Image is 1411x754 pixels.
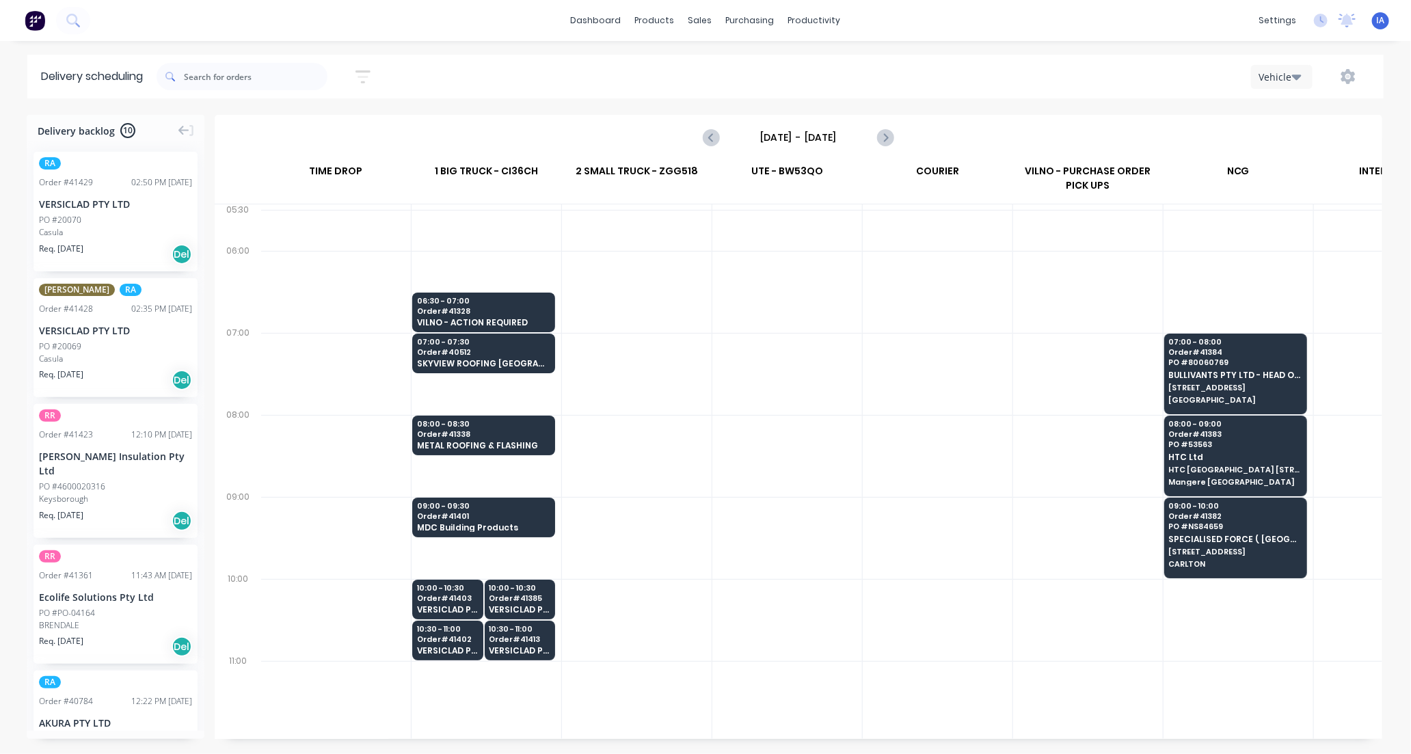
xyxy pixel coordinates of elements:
[412,159,561,189] div: 1 BIG TRUCK - CI36CH
[417,594,478,602] span: Order # 41403
[417,625,478,633] span: 10:30 - 11:00
[120,123,135,138] span: 10
[1169,348,1302,356] span: Order # 41384
[260,159,411,189] div: TIME DROP
[417,359,550,368] span: SKYVIEW ROOFING [GEOGRAPHIC_DATA] P/L
[489,584,550,592] span: 10:00 - 10:30
[1169,535,1302,543] span: SPECIALISED FORCE ( [GEOGRAPHIC_DATA])
[1169,383,1302,392] span: [STREET_ADDRESS]
[564,10,628,31] a: dashboard
[417,584,478,592] span: 10:00 - 10:30
[39,176,93,189] div: Order # 41429
[39,226,192,239] div: Casula
[562,159,712,189] div: 2 SMALL TRUCK - ZGG518
[39,493,192,505] div: Keysborough
[1169,478,1302,486] span: Mangere [GEOGRAPHIC_DATA]
[1013,159,1163,204] div: VILNO - PURCHASE ORDER PICK UPS
[39,619,192,632] div: BRENDALE
[417,502,550,510] span: 09:00 - 09:30
[39,695,93,708] div: Order # 40784
[417,318,550,327] span: VILNO - ACTION REQUIRED
[628,10,682,31] div: products
[489,625,550,633] span: 10:30 - 11:00
[131,695,192,708] div: 12:22 PM [DATE]
[39,284,115,296] span: [PERSON_NAME]
[120,284,142,296] span: RA
[1169,396,1302,404] span: [GEOGRAPHIC_DATA]
[489,605,550,614] span: VERSICLAD PTY LTD
[1251,65,1313,89] button: Vehicle
[39,197,192,211] div: VERSICLAD PTY LTD
[719,10,781,31] div: purchasing
[39,353,192,365] div: Casula
[417,441,550,450] span: METAL ROOFING & FLASHING
[1169,338,1302,346] span: 07:00 - 08:00
[417,635,478,643] span: Order # 41402
[489,646,550,655] span: VERSICLAD PTY LTD
[417,338,550,346] span: 07:00 - 07:30
[1169,358,1302,366] span: PO # 80060769
[172,244,192,265] div: Del
[39,323,192,338] div: VERSICLAD PTY LTD
[39,449,192,478] div: [PERSON_NAME] Insulation Pty Ltd
[215,571,261,653] div: 10:00
[131,176,192,189] div: 02:50 PM [DATE]
[215,489,261,571] div: 09:00
[184,63,327,90] input: Search for orders
[131,303,192,315] div: 02:35 PM [DATE]
[39,509,83,522] span: Req. [DATE]
[682,10,719,31] div: sales
[1169,466,1302,474] span: HTC [GEOGRAPHIC_DATA] [STREET_ADDRESS][PERSON_NAME]
[27,55,157,98] div: Delivery scheduling
[25,10,45,31] img: Factory
[1259,70,1298,84] div: Vehicle
[39,716,192,730] div: AKURA PTY LTD
[1169,512,1302,520] span: Order # 41382
[1169,548,1302,556] span: [STREET_ADDRESS]
[39,429,93,441] div: Order # 41423
[1169,440,1302,448] span: PO # 53563
[39,409,61,422] span: RR
[1169,560,1302,568] span: CARLTON
[172,511,192,531] div: Del
[417,523,550,532] span: MDC Building Products
[781,10,848,31] div: productivity
[39,550,61,563] span: RR
[39,481,105,493] div: PO #4600020316
[489,594,550,602] span: Order # 41385
[39,243,83,255] span: Req. [DATE]
[39,635,83,647] span: Req. [DATE]
[39,340,81,353] div: PO #20069
[417,430,550,438] span: Order # 41338
[1169,420,1302,428] span: 08:00 - 09:00
[417,348,550,356] span: Order # 40512
[39,368,83,381] span: Req. [DATE]
[172,370,192,390] div: Del
[39,607,95,619] div: PO #PO-04164
[417,605,478,614] span: VERSICLAD PTY LTD
[1169,522,1302,530] span: PO # NS84659
[1252,10,1303,31] div: settings
[39,157,61,170] span: RA
[131,429,192,441] div: 12:10 PM [DATE]
[1169,502,1302,510] span: 09:00 - 10:00
[417,420,550,428] span: 08:00 - 08:30
[489,635,550,643] span: Order # 41413
[39,676,61,688] span: RA
[215,653,261,735] div: 11:00
[1169,371,1302,379] span: BULLIVANTS PTY LTD - HEAD OFFICE
[1164,159,1313,189] div: NCG
[39,214,81,226] div: PO #20070
[417,646,478,655] span: VERSICLAD PTY LTD
[38,124,115,138] span: Delivery backlog
[417,307,550,315] span: Order # 41328
[172,636,192,657] div: Del
[215,407,261,489] div: 08:00
[215,325,261,407] div: 07:00
[1377,14,1385,27] span: IA
[131,569,192,582] div: 11:43 AM [DATE]
[39,590,192,604] div: Ecolife Solutions Pty Ltd
[39,569,93,582] div: Order # 41361
[863,159,1012,189] div: COURIER
[417,297,550,305] span: 06:30 - 07:00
